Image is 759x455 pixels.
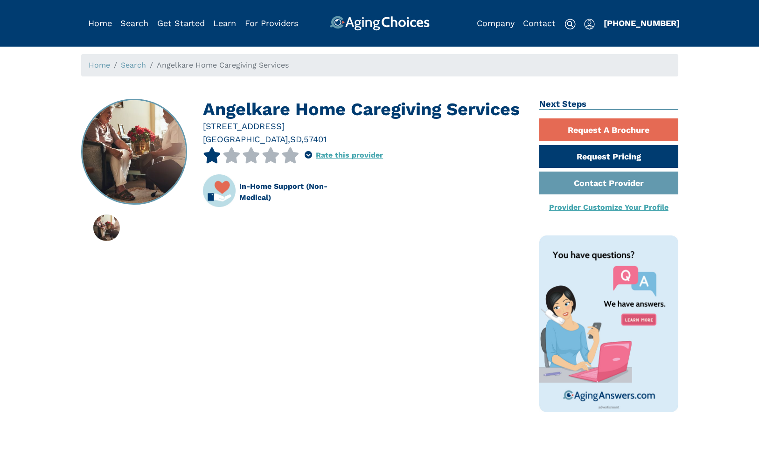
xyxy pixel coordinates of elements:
[584,16,595,31] div: Popover trigger
[549,203,668,212] a: Provider Customize Your Profile
[539,172,678,194] a: Contact Provider
[120,16,148,31] div: Popover trigger
[584,19,595,30] img: user-icon.svg
[604,18,680,28] a: [PHONE_NUMBER]
[203,134,288,144] span: [GEOGRAPHIC_DATA]
[203,120,525,132] div: [STREET_ADDRESS]
[213,18,236,28] a: Learn
[121,61,146,69] a: Search
[288,134,290,144] span: ,
[203,99,525,120] h1: Angelkare Home Caregiving Services
[89,61,110,69] a: Home
[157,18,205,28] a: Get Started
[539,145,678,168] a: Request Pricing
[82,100,186,204] img: Angelkare Home Caregiving Services
[329,16,429,31] img: AgingChoices
[564,19,576,30] img: search-icon.svg
[539,118,678,141] a: Request A Brochure
[305,147,312,163] div: Popover trigger
[81,54,678,76] nav: breadcrumb
[93,214,120,241] img: Angelkare Home Caregiving Services
[290,134,301,144] span: SD
[539,99,678,110] h2: Next Steps
[539,235,678,412] img: You have questions? We have answers. AgingAnswers.
[477,18,515,28] a: Company
[245,18,298,28] a: For Providers
[304,133,327,145] div: 57401
[88,18,112,28] a: Home
[523,18,556,28] a: Contact
[157,61,289,69] span: Angelkare Home Caregiving Services
[316,151,383,159] a: Rate this provider
[120,18,148,28] a: Search
[301,134,304,144] span: ,
[239,181,357,203] div: In-Home Support (Non-Medical)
